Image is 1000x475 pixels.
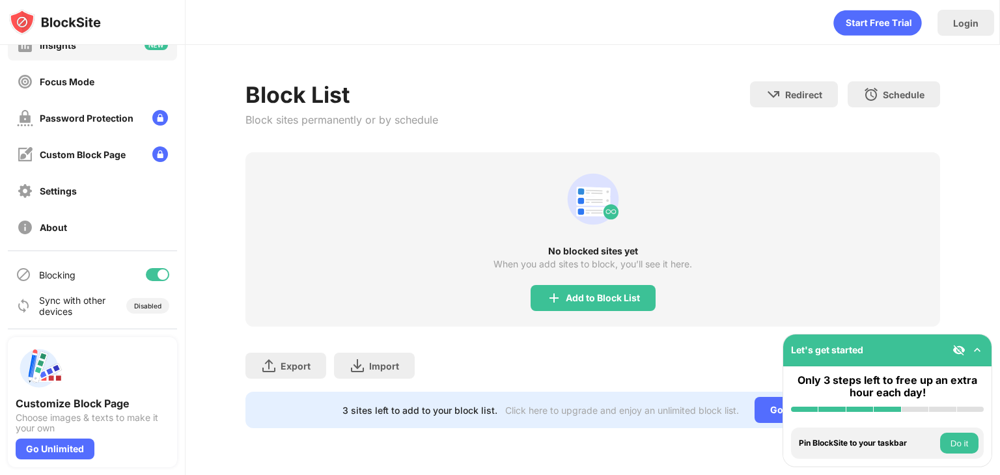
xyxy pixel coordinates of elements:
div: Import [369,360,399,372]
img: eye-not-visible.svg [952,344,965,357]
div: When you add sites to block, you’ll see it here. [493,259,692,269]
div: Login [953,18,979,29]
div: 3 sites left to add to your block list. [342,405,497,416]
img: insights-off.svg [17,37,33,53]
div: Blocking [39,269,76,280]
button: Do it [940,433,979,454]
div: About [40,222,67,233]
img: logo-blocksite.svg [9,9,101,35]
img: blocking-icon.svg [16,267,31,282]
img: password-protection-off.svg [17,110,33,126]
img: lock-menu.svg [152,146,168,162]
img: push-custom-page.svg [16,345,62,392]
img: about-off.svg [17,219,33,236]
div: Choose images & texts to make it your own [16,413,169,433]
div: Only 3 steps left to free up an extra hour each day! [791,374,984,399]
div: Pin BlockSite to your taskbar [799,439,937,448]
div: Focus Mode [40,76,94,87]
div: Go Unlimited [755,397,844,423]
img: new-icon.svg [145,40,168,50]
div: Block sites permanently or by schedule [245,113,438,126]
div: Add to Block List [566,293,640,303]
div: Redirect [785,89,822,100]
img: focus-off.svg [17,74,33,90]
div: Customize Block Page [16,397,169,410]
div: Let's get started [791,344,863,355]
img: lock-menu.svg [152,110,168,126]
div: Insights [40,40,76,51]
div: Block List [245,81,438,108]
div: Sync with other devices [39,295,106,317]
div: Settings [40,185,77,197]
div: Schedule [883,89,924,100]
div: Click here to upgrade and enjoy an unlimited block list. [505,405,739,416]
div: animation [562,168,624,230]
div: Export [281,360,311,372]
div: Custom Block Page [40,149,126,160]
img: settings-off.svg [17,183,33,199]
img: customize-block-page-off.svg [17,146,33,163]
div: Disabled [134,302,161,310]
div: Password Protection [40,113,133,124]
div: animation [833,10,922,36]
img: omni-setup-toggle.svg [971,344,984,357]
img: sync-icon.svg [16,298,31,314]
div: Go Unlimited [16,439,94,459]
div: No blocked sites yet [245,246,940,256]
